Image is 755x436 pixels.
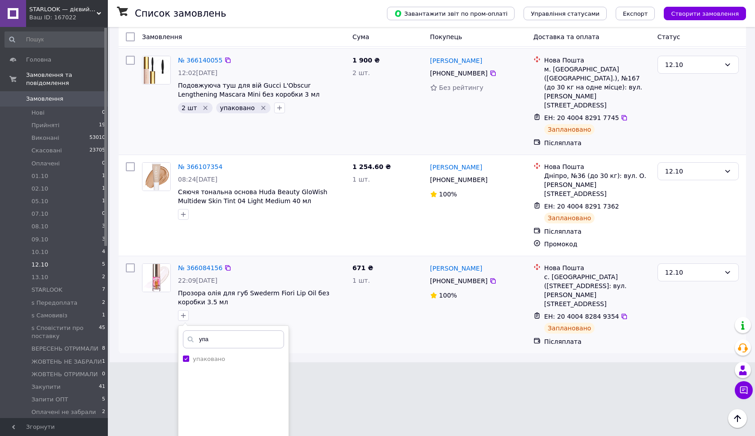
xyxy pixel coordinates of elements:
[31,396,68,404] span: Запити ОПТ
[102,311,105,320] span: 1
[142,56,170,84] img: Фото товару
[439,191,457,198] span: 100%
[31,408,96,416] span: Оплачені не забрали
[178,277,218,284] span: 22:09[DATE]
[89,147,105,155] span: 23705
[544,263,650,272] div: Нова Пошта
[260,104,267,111] svg: Видалити мітку
[102,185,105,193] span: 1
[202,104,209,111] svg: Видалити мітку
[31,109,44,117] span: Нові
[430,70,488,77] span: [PHONE_NUMBER]
[665,166,720,176] div: 12.10
[544,313,619,320] span: ЕН: 20 4004 8284 9354
[657,33,680,40] span: Статус
[178,176,218,183] span: 08:24[DATE]
[544,213,595,223] div: Заплановано
[31,134,59,142] span: Виконані
[544,114,619,121] span: ЕН: 20 4004 8291 7745
[183,330,284,348] input: Напишіть назву мітки
[4,31,106,48] input: Пошук
[178,163,222,170] a: № 366107354
[142,56,171,85] a: Фото товару
[665,267,720,277] div: 12.10
[31,248,48,256] span: 10.10
[728,409,747,428] button: Наверх
[31,172,48,180] span: 01.10
[193,356,225,362] label: упаковано
[352,264,373,271] span: 671 ₴
[102,109,105,117] span: 0
[533,33,600,40] span: Доставка та оплата
[178,82,320,98] span: Подовжуюча туш для вій Gucci L'Obscur Lengthening Mascara Mini без коробки 3 мл
[142,162,171,191] a: Фото товару
[102,370,105,378] span: 0
[31,185,48,193] span: 02.10
[178,264,222,271] a: № 366084156
[31,286,62,294] span: STARLOOK
[524,7,607,20] button: Управління статусами
[623,10,648,17] span: Експорт
[352,69,370,76] span: 2 шт.
[135,8,226,19] h1: Список замовлень
[102,286,105,294] span: 7
[671,10,739,17] span: Створити замовлення
[142,33,182,40] span: Замовлення
[102,358,105,366] span: 1
[31,147,62,155] span: Скасовані
[178,289,329,306] a: Прозора олія для губ Swederm Fiori Lip Oil без коробки 3.5 мл
[31,383,61,391] span: Закупити
[102,261,105,269] span: 5
[26,71,108,87] span: Замовлення та повідомлення
[430,176,488,183] span: [PHONE_NUMBER]
[544,162,650,171] div: Нова Пошта
[394,9,507,18] span: Завантажити звіт по пром-оплаті
[102,236,105,244] span: 3
[142,264,170,292] img: Фото товару
[31,345,98,353] span: ВЕРЕСЕНЬ ОТРИМАЛИ
[31,358,102,366] span: ЖОВТЕНЬ НЕ ЗАБРАЛИ
[31,121,59,129] span: Прийняті
[439,292,457,299] span: 100%
[544,203,619,210] span: ЕН: 20 4004 8291 7362
[352,176,370,183] span: 1 шт.
[31,197,48,205] span: 05.10
[544,337,650,346] div: Післяплата
[220,104,255,111] span: упаковано
[102,299,105,307] span: 2
[102,248,105,256] span: 4
[665,60,720,70] div: 12.10
[26,56,51,64] span: Головна
[31,273,48,281] span: 13.10
[142,163,170,191] img: Фото товару
[544,323,595,334] div: Заплановано
[102,160,105,168] span: 0
[352,57,380,64] span: 1 900 ₴
[531,10,600,17] span: Управління статусами
[31,370,98,378] span: ЖОВТЕНЬ ОТРИМАЛИ
[352,33,369,40] span: Cума
[352,163,391,170] span: 1 254.60 ₴
[430,33,462,40] span: Покупець
[544,227,650,236] div: Післяплата
[430,163,482,172] a: [PERSON_NAME]
[89,134,105,142] span: 53010
[735,381,753,399] button: Чат з покупцем
[178,188,327,205] a: Сяючя тональна основа Huda Beauty GloWish Multidew Skin Tint 04 Light Medium 40 мл
[544,124,595,135] div: Заплановано
[142,263,171,292] a: Фото товару
[102,345,105,353] span: 8
[544,171,650,198] div: Дніпро, №36 (до 30 кг): вул. О. [PERSON_NAME][STREET_ADDRESS]
[178,57,222,64] a: № 366140055
[542,238,652,250] div: Промокод
[102,408,105,416] span: 2
[102,396,105,404] span: 5
[387,7,515,20] button: Завантажити звіт по пром-оплаті
[102,222,105,231] span: 3
[102,210,105,218] span: 0
[178,69,218,76] span: 12:02[DATE]
[655,9,746,17] a: Створити замовлення
[99,383,105,391] span: 41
